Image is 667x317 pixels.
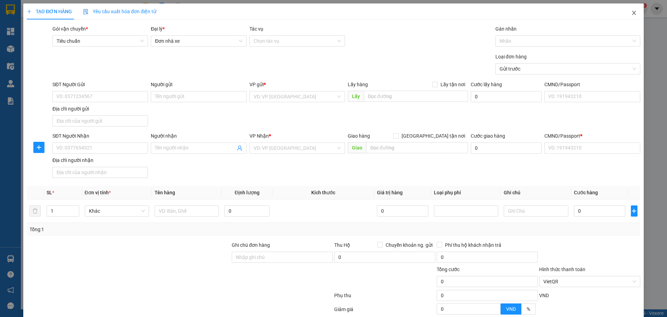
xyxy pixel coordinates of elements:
[431,186,501,200] th: Loại phụ phí
[52,26,88,32] span: Gói vận chuyển
[27,9,72,14] span: TẠO ĐƠN HÀNG
[495,26,517,32] label: Gán nhãn
[151,132,246,140] div: Người nhận
[52,105,148,113] div: Địa chỉ người gửi
[232,242,270,248] label: Ghi chú đơn hàng
[151,26,165,32] span: Đại lý
[249,133,269,139] span: VP Nhận
[52,156,148,164] div: Địa chỉ người nhận
[471,91,542,102] input: Cước lấy hàng
[249,26,263,32] label: Tác vụ
[30,205,41,217] button: delete
[47,190,52,195] span: SL
[151,81,246,88] div: Người gửi
[631,10,637,16] span: close
[52,132,148,140] div: SĐT Người Nhận
[348,133,370,139] span: Giao hàng
[574,190,598,195] span: Cước hàng
[33,142,44,153] button: plus
[624,3,644,23] button: Close
[155,36,242,46] span: Đơn nhà xe
[539,267,585,272] label: Hình thức thanh toán
[311,190,335,195] span: Kích thước
[631,205,637,217] button: plus
[501,186,571,200] th: Ghi chú
[438,81,468,88] span: Lấy tận nơi
[30,226,257,233] div: Tổng: 1
[34,145,44,150] span: plus
[27,9,32,14] span: plus
[539,293,549,298] span: VND
[377,190,403,195] span: Giá trị hàng
[234,190,259,195] span: Định lượng
[52,167,148,178] input: Địa chỉ của người nhận
[500,64,636,74] span: Gửi trước
[471,82,502,87] label: Cước lấy hàng
[544,132,640,140] div: CMND/Passport
[383,241,435,249] span: Chuyển khoản ng. gửi
[471,133,505,139] label: Cước giao hàng
[364,91,468,102] input: Dọc đường
[155,205,219,217] input: VD: Bàn, Ghế
[57,36,144,46] span: Tiêu chuẩn
[52,115,148,127] input: Địa chỉ của người gửi
[399,132,468,140] span: [GEOGRAPHIC_DATA] tận nơi
[155,190,175,195] span: Tên hàng
[333,292,436,304] div: Phụ thu
[506,306,516,312] span: VND
[348,82,368,87] span: Lấy hàng
[89,206,145,216] span: Khác
[442,241,504,249] span: Phí thu hộ khách nhận trả
[544,81,640,88] div: CMND/Passport
[495,54,527,59] label: Loại đơn hàng
[631,208,637,214] span: plus
[366,142,468,153] input: Dọc đường
[377,205,429,217] input: 0
[83,9,156,14] span: Yêu cầu xuất hóa đơn điện tử
[543,276,636,287] span: VietQR
[437,267,460,272] span: Tổng cước
[334,242,350,248] span: Thu Hộ
[348,91,364,102] span: Lấy
[348,142,366,153] span: Giao
[83,9,89,15] img: icon
[232,252,333,263] input: Ghi chú đơn hàng
[52,81,148,88] div: SĐT Người Gửi
[237,145,242,151] span: user-add
[527,306,530,312] span: %
[504,205,568,217] input: Ghi Chú
[85,190,111,195] span: Đơn vị tính
[471,143,542,154] input: Cước giao hàng
[249,81,345,88] div: VP gửi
